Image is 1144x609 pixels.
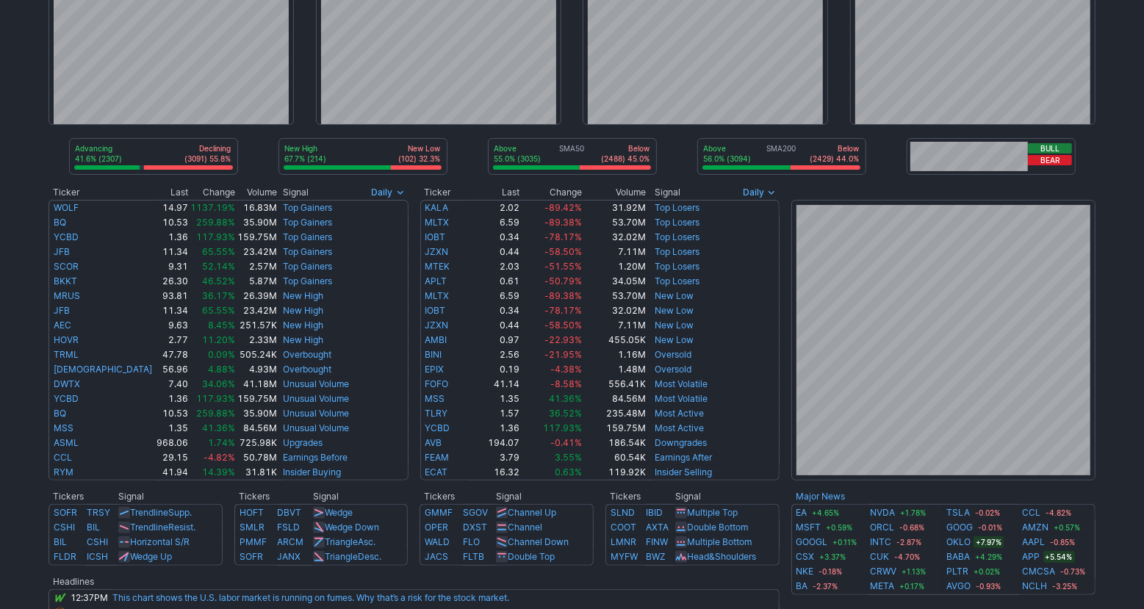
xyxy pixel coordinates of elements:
td: 7.40 [155,377,189,392]
a: AMZN [1023,520,1049,535]
span: -22.93% [544,334,582,345]
a: Unusual Volume [283,378,349,389]
span: 4.88% [208,364,235,375]
a: KALA [425,202,449,213]
a: CSHI [54,522,75,533]
a: BQ [54,217,66,228]
a: New Low [655,290,694,301]
span: 41.36% [202,422,235,433]
td: 6.59 [469,289,520,303]
a: WOLF [54,202,79,213]
span: -58.50% [544,320,582,331]
a: New High [283,334,323,345]
a: SOFR [54,507,77,518]
a: Head&Shoulders [687,551,756,562]
a: New High [283,305,323,316]
td: 35.90M [236,215,278,230]
a: New Low [655,305,694,316]
a: Top Gainers [283,202,332,213]
td: 1.36 [155,392,189,406]
th: Last [155,185,189,200]
td: 505.24K [236,347,278,362]
td: 194.07 [469,436,520,450]
span: -50.79% [544,275,582,287]
td: 16.32 [469,465,520,480]
span: 8.45% [208,320,235,331]
a: TLRY [425,408,448,419]
span: -78.17% [544,305,582,316]
a: Top Gainers [283,261,332,272]
a: CSX [796,549,814,564]
a: AVB [425,437,442,448]
span: 117.93% [543,422,582,433]
td: 968.06 [155,436,189,450]
a: New High [283,290,323,301]
a: Top Losers [655,231,699,242]
td: 35.90M [236,406,278,421]
a: TSLA [946,505,970,520]
span: 259.88% [196,408,235,419]
a: Unusual Volume [283,393,349,404]
td: 10.53 [155,406,189,421]
a: IOBT [425,231,446,242]
span: -51.55% [544,261,582,272]
span: Signal [283,187,309,198]
td: 3.79 [469,450,520,465]
a: JACS [425,551,448,562]
a: APLT [425,275,447,287]
td: 84.56M [236,421,278,436]
td: 10.53 [155,215,189,230]
td: 1.16M [583,347,647,362]
a: CCL [54,452,72,463]
a: OPER [425,522,448,533]
a: AXTA [646,522,669,533]
td: 29.15 [155,450,189,465]
span: 36.17% [202,290,235,301]
a: BINI [425,349,442,360]
td: 93.81 [155,289,189,303]
a: Top Losers [655,217,699,228]
a: SOFR [240,551,263,562]
td: 235.48M [583,406,647,421]
td: 186.54K [583,436,647,450]
a: Downgrades [655,437,707,448]
a: RYM [54,466,73,478]
a: PLTR [946,564,968,579]
span: -78.17% [544,231,582,242]
td: 2.03 [469,259,520,274]
a: CRWV [871,564,897,579]
a: GMMF [425,507,453,518]
td: 1.36 [469,421,520,436]
a: MSFT [796,520,821,535]
a: Major News [796,491,845,502]
td: 0.44 [469,318,520,333]
td: 0.34 [469,230,520,245]
a: EA [796,505,807,520]
a: [DEMOGRAPHIC_DATA] [54,364,152,375]
a: YCBD [54,231,79,242]
a: HOVR [54,334,79,345]
a: AAPL [1023,535,1046,549]
p: New Low [399,143,441,154]
td: 0.97 [469,333,520,347]
td: 31.81K [236,465,278,480]
p: 67.7% (214) [285,154,327,164]
span: 0.09% [208,349,235,360]
a: FOFO [425,378,449,389]
span: -8.58% [550,378,582,389]
td: 50.78M [236,450,278,465]
td: 1.35 [469,392,520,406]
a: TRML [54,349,79,360]
a: JANX [278,551,301,562]
td: 32.02M [583,230,647,245]
a: EPIX [425,364,445,375]
a: SLND [611,507,635,518]
a: Top Gainers [283,246,332,257]
td: 5.87M [236,274,278,289]
a: Earnings Before [283,452,348,463]
div: SMA50 [493,143,652,165]
a: Top Losers [655,246,699,257]
td: 4.93M [236,362,278,377]
a: Unusual Volume [283,408,349,419]
a: Upgrades [283,437,323,448]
